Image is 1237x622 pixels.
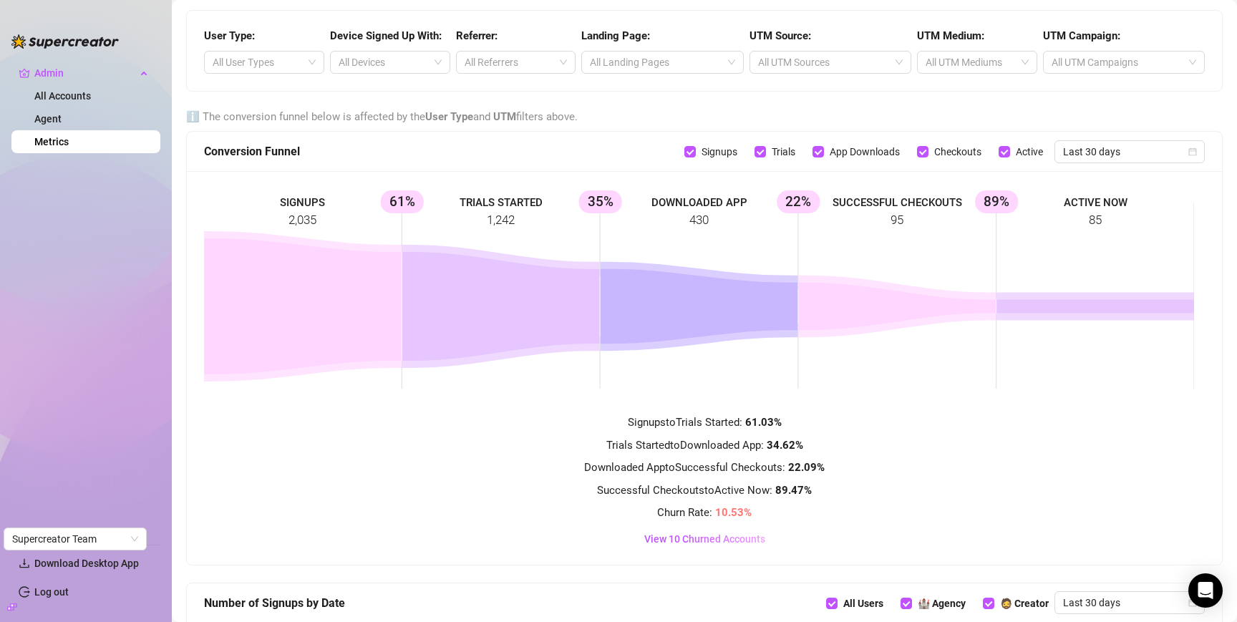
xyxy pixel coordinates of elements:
a: Metrics [34,136,69,147]
strong: 61.03 % [745,416,782,429]
strong: User Type: [204,29,255,42]
span: download [19,558,30,569]
span: Checkouts [928,144,987,160]
span: Trials Started to Downloaded App : [606,439,803,452]
span: build [7,602,17,612]
span: Supercreator Team [12,528,138,550]
strong: 89.47 % [775,484,812,497]
strong: User Type [425,110,473,123]
strong: 10.53 % [715,506,752,519]
button: View 10 Churned Accounts [639,530,771,548]
span: App Downloads [824,144,906,160]
strong: 34.62 % [767,439,803,452]
span: calendar [1188,147,1197,156]
strong: UTM Campaign: [1043,29,1120,42]
img: logo-BBDzfeDw.svg [11,34,119,49]
span: Churn Rate: [657,506,752,519]
span: 🧔 Creator [994,596,1054,611]
div: The conversion funnel below is affected by the and filters above. [186,109,1223,126]
strong: Landing Page: [581,29,650,42]
a: All Accounts [34,90,91,102]
span: Trials [766,144,801,160]
strong: UTM [493,110,516,123]
a: Log out [34,586,69,598]
span: Signups [696,144,743,160]
span: Last 30 days [1063,141,1196,162]
span: Successful Checkouts to Active Now : [597,484,812,497]
strong: UTM Source: [750,29,811,42]
span: All Users [838,596,889,611]
span: crown [19,67,30,79]
span: Last 30 days [1063,592,1196,613]
strong: Referrer: [456,29,498,42]
strong: Device Signed Up With: [330,29,442,42]
span: info [186,110,200,123]
span: Admin [34,62,136,84]
span: Active [1010,144,1049,160]
div: Conversion Funnel [204,142,684,160]
span: View 10 Churned Accounts [644,533,765,545]
div: Open Intercom Messenger [1188,573,1223,608]
span: Signups to Trials Started : [628,416,782,429]
span: 🏰 Agency [912,596,971,611]
strong: UTM Medium: [917,29,984,42]
span: Download Desktop App [34,558,139,569]
span: Downloaded App to Successful Checkouts : [584,461,825,474]
a: Agent [34,113,62,125]
span: Number of Signups by Date [204,594,345,612]
strong: 22.09 % [788,461,825,474]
